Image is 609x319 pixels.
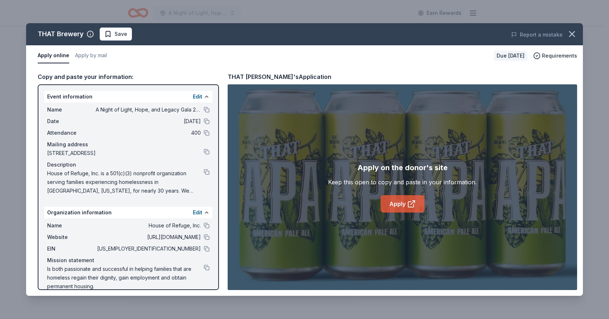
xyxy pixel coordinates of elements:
span: 400 [96,129,201,137]
span: Save [115,30,127,38]
button: Apply online [38,48,69,63]
span: House of Refuge, Inc. [96,221,201,230]
span: [US_EMPLOYER_IDENTIFICATION_NUMBER] [96,244,201,253]
div: Event information [44,91,212,102]
div: Mission statement [47,256,210,265]
div: Organization information [44,207,212,218]
span: EIN [47,244,96,253]
button: Requirements [533,51,577,60]
span: Requirements [542,51,577,60]
span: Date [47,117,96,126]
button: Report a mistake [511,30,563,39]
a: Apply [381,195,424,213]
button: Edit [193,92,202,101]
span: Attendance [47,129,96,137]
span: House of Refuge, Inc. is a 501(c)(3) nonprofit organization serving families experiencing homeles... [47,169,204,195]
div: Description [47,160,210,169]
div: Mailing address [47,140,210,149]
span: [DATE] [96,117,201,126]
div: THAT Brewery [38,28,84,40]
span: Name [47,221,96,230]
span: [STREET_ADDRESS] [47,149,204,158]
button: Save [100,28,132,41]
span: Is both passionate and successful in helping families that are homeless regain their dignity, gai... [47,265,204,291]
div: THAT [PERSON_NAME]'s Application [228,72,331,81]
div: Copy and paste your information: [38,72,219,81]
span: Name [47,105,96,114]
div: Due [DATE] [494,51,527,61]
span: A Night of Light, Hope, and Legacy Gala 2026 [96,105,201,114]
span: [URL][DOMAIN_NAME] [96,233,201,242]
div: Apply on the donor's site [357,162,448,173]
button: Edit [193,208,202,217]
div: Keep this open to copy and paste in your information. [328,178,477,186]
button: Apply by mail [75,48,107,63]
span: Website [47,233,96,242]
